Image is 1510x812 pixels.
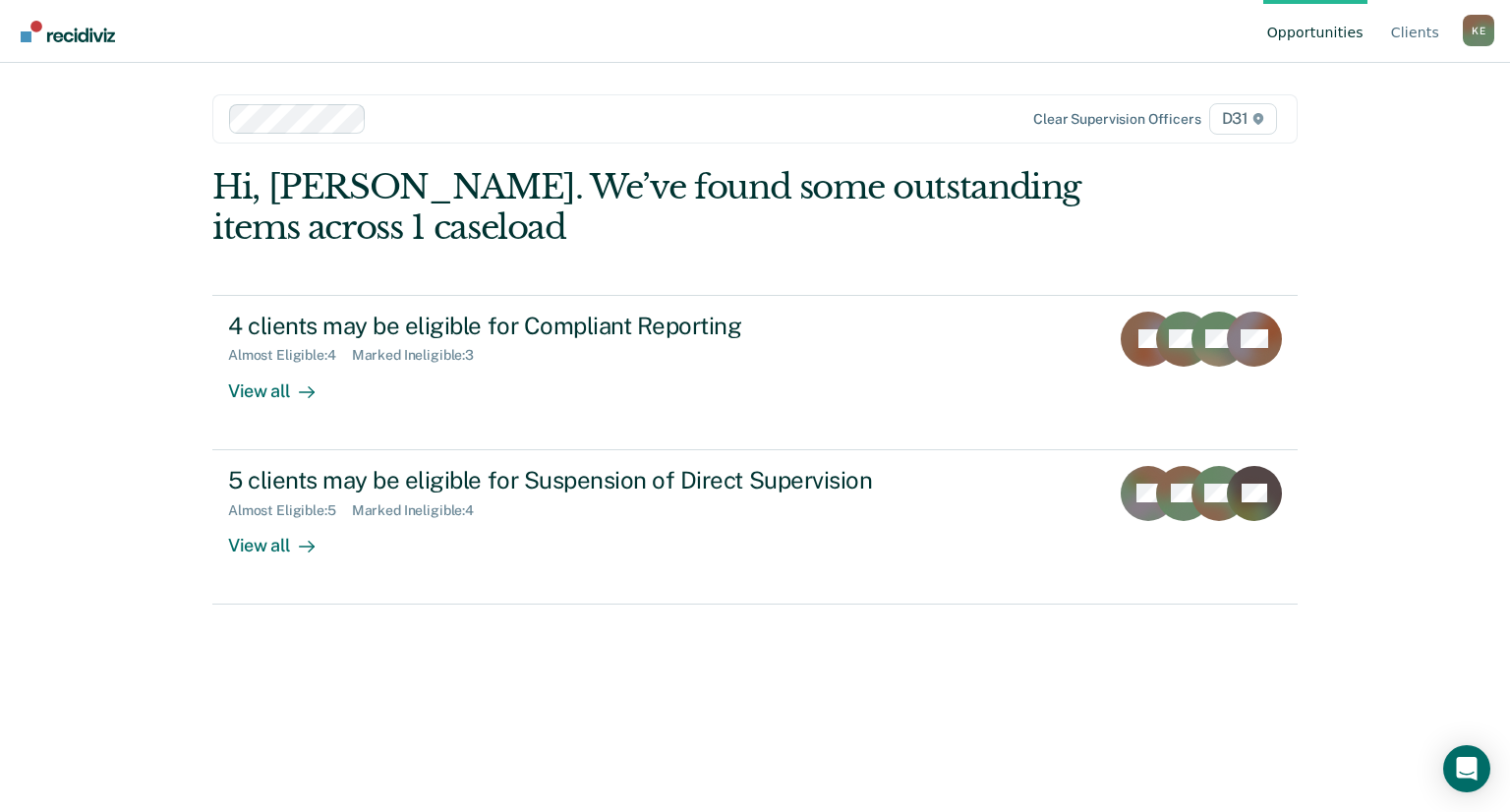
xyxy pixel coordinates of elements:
[1209,103,1277,135] span: D31
[1463,15,1494,46] div: K E
[212,450,1298,605] a: 5 clients may be eligible for Suspension of Direct SupervisionAlmost Eligible:5Marked Ineligible:...
[352,502,490,519] div: Marked Ineligible : 4
[212,295,1298,450] a: 4 clients may be eligible for Compliant ReportingAlmost Eligible:4Marked Ineligible:3View all
[228,466,918,494] div: 5 clients may be eligible for Suspension of Direct Supervision
[228,312,918,340] div: 4 clients may be eligible for Compliant Reporting
[228,347,352,364] div: Almost Eligible : 4
[21,21,115,42] img: Recidiviz
[352,347,490,364] div: Marked Ineligible : 3
[1443,745,1490,792] div: Open Intercom Messenger
[228,502,352,519] div: Almost Eligible : 5
[1463,15,1494,46] button: Profile dropdown button
[228,518,338,556] div: View all
[212,167,1080,248] div: Hi, [PERSON_NAME]. We’ve found some outstanding items across 1 caseload
[1033,111,1200,128] div: Clear supervision officers
[228,364,338,402] div: View all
